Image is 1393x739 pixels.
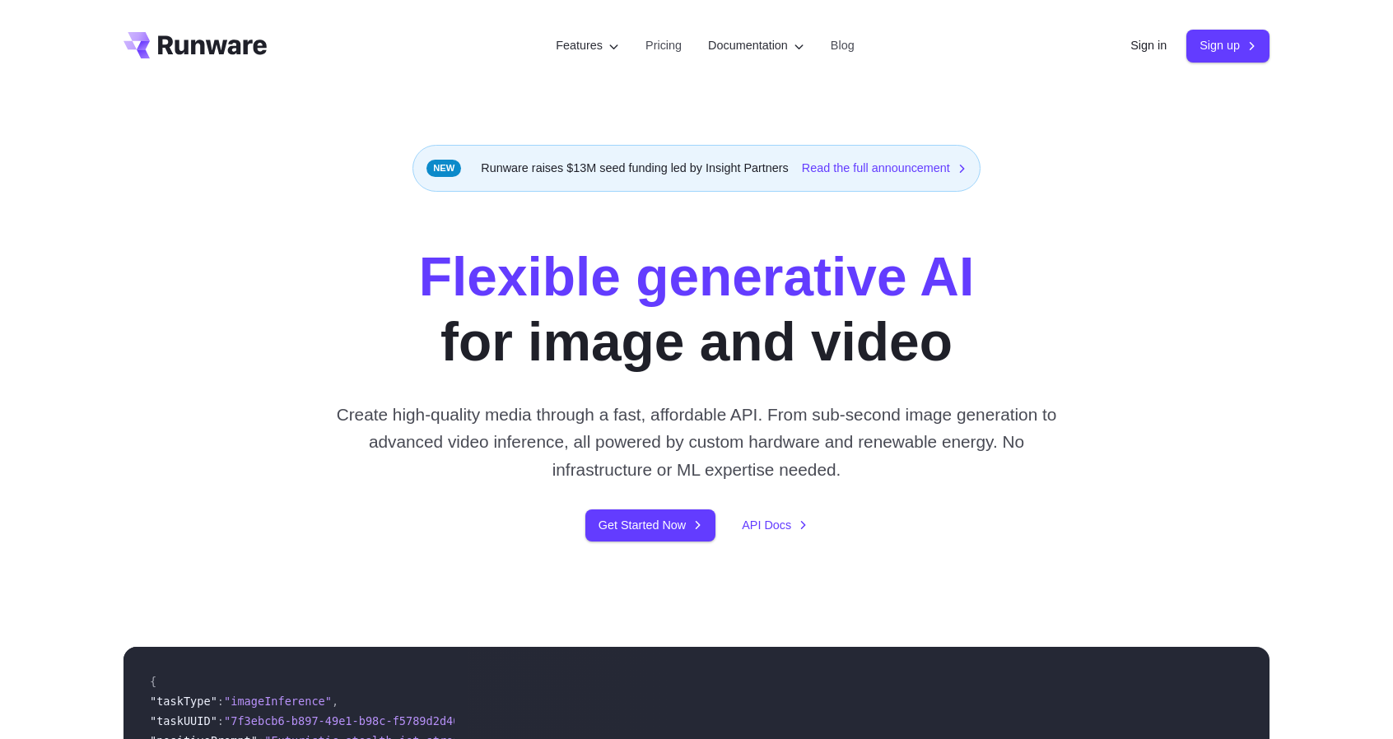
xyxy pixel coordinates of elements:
span: "taskUUID" [150,714,217,727]
a: Pricing [645,36,682,55]
label: Features [556,36,619,55]
span: { [150,675,156,688]
label: Documentation [708,36,804,55]
a: Get Started Now [585,509,715,541]
span: "7f3ebcb6-b897-49e1-b98c-f5789d2d40d7" [224,714,480,727]
a: Sign in [1130,36,1167,55]
span: , [332,695,338,708]
a: API Docs [742,516,808,535]
span: : [217,695,224,708]
a: Read the full announcement [802,159,967,178]
div: Runware raises $13M seed funding led by Insight Partners [412,145,981,192]
a: Blog [831,36,855,55]
span: "taskType" [150,695,217,708]
a: Sign up [1186,30,1270,62]
span: : [217,714,224,727]
h1: for image and video [419,244,974,374]
strong: Flexible generative AI [419,246,974,307]
a: Go to / [123,32,267,58]
span: "imageInference" [224,695,332,708]
p: Create high-quality media through a fast, affordable API. From sub-second image generation to adv... [330,401,1064,483]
